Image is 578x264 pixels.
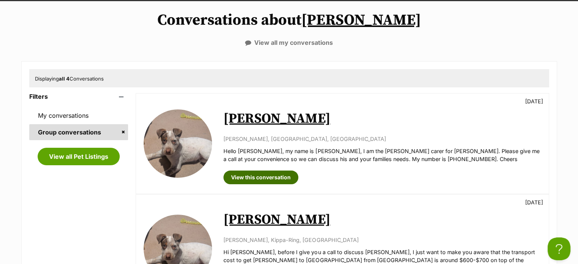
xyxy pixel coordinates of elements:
[223,211,330,228] a: [PERSON_NAME]
[525,198,543,206] p: [DATE]
[29,124,128,140] a: Group conversations
[223,171,298,184] a: View this conversation
[29,107,128,123] a: My conversations
[525,97,543,105] p: [DATE]
[223,135,541,143] p: [PERSON_NAME], [GEOGRAPHIC_DATA], [GEOGRAPHIC_DATA]
[223,147,541,163] p: Hello [PERSON_NAME], my name is [PERSON_NAME], I am the [PERSON_NAME] carer for [PERSON_NAME]. Pl...
[29,93,128,100] header: Filters
[35,76,104,82] span: Displaying Conversations
[59,76,70,82] strong: all 4
[301,11,421,30] a: [PERSON_NAME]
[548,237,570,260] iframe: Help Scout Beacon - Open
[223,110,330,127] a: [PERSON_NAME]
[144,109,212,178] img: Billy
[245,39,333,46] a: View all my conversations
[38,148,120,165] a: View all Pet Listings
[223,236,541,244] p: [PERSON_NAME], Kippa-Ring, [GEOGRAPHIC_DATA]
